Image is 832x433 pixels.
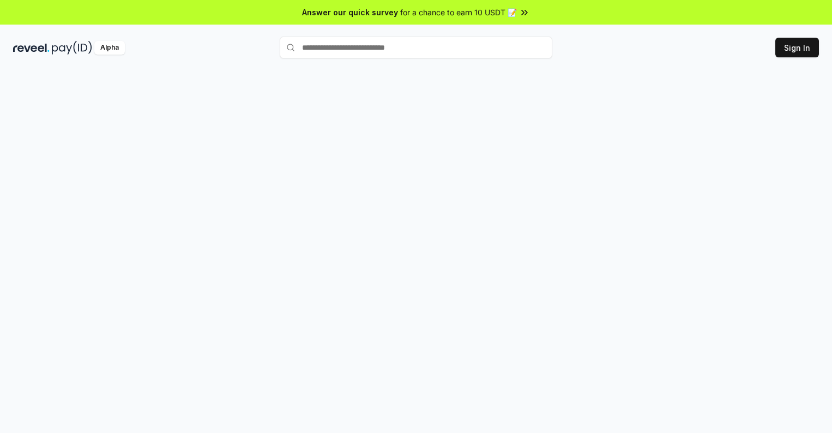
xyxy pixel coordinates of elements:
[302,7,398,18] span: Answer our quick survey
[13,41,50,55] img: reveel_dark
[94,41,125,55] div: Alpha
[52,41,92,55] img: pay_id
[775,38,819,57] button: Sign In
[400,7,517,18] span: for a chance to earn 10 USDT 📝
